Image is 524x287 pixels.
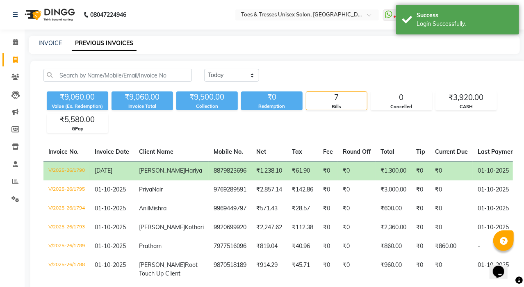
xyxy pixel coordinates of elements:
[95,205,126,212] span: 01-10-2025
[430,180,473,199] td: ₹0
[95,167,112,174] span: [DATE]
[371,92,432,103] div: 0
[318,180,338,199] td: ₹0
[95,261,126,269] span: 01-10-2025
[209,256,251,283] td: 9870518189
[338,180,376,199] td: ₹0
[411,161,430,180] td: ₹0
[209,180,251,199] td: 9769289591
[90,3,126,26] b: 08047224946
[430,256,473,283] td: ₹0
[436,103,497,110] div: CASH
[47,103,108,110] div: Value (Ex. Redemption)
[251,237,287,256] td: ₹819.04
[343,148,371,155] span: Round Off
[436,92,497,103] div: ₹3,920.00
[251,256,287,283] td: ₹914.29
[416,148,425,155] span: Tip
[417,20,513,28] div: Login Successfully.
[47,125,108,132] div: GPay
[376,256,411,283] td: ₹960.00
[43,237,90,256] td: V/2025-26/1789
[292,148,302,155] span: Tax
[371,103,432,110] div: Cancelled
[185,167,202,174] span: Hariya
[209,199,251,218] td: 9969449797
[376,199,411,218] td: ₹600.00
[241,103,303,110] div: Redemption
[338,256,376,283] td: ₹0
[287,237,318,256] td: ₹40.96
[435,148,468,155] span: Current Due
[411,199,430,218] td: ₹0
[139,261,198,277] span: Root Touch Up Client
[287,161,318,180] td: ₹61.90
[411,237,430,256] td: ₹0
[318,161,338,180] td: ₹0
[430,218,473,237] td: ₹0
[48,148,79,155] span: Invoice No.
[323,148,333,155] span: Fee
[21,3,77,26] img: logo
[139,261,185,269] span: [PERSON_NAME]
[209,218,251,237] td: 9920699920
[376,237,411,256] td: ₹860.00
[43,199,90,218] td: V/2025-26/1794
[251,180,287,199] td: ₹2,857.14
[152,186,163,193] span: Nair
[338,237,376,256] td: ₹0
[430,237,473,256] td: ₹860.00
[376,161,411,180] td: ₹1,300.00
[95,186,126,193] span: 01-10-2025
[411,256,430,283] td: ₹0
[376,180,411,199] td: ₹3,000.00
[139,186,152,193] span: Priya
[338,161,376,180] td: ₹0
[149,205,166,212] span: Mishra
[72,36,137,51] a: PREVIOUS INVOICES
[256,148,266,155] span: Net
[95,223,126,231] span: 01-10-2025
[95,242,126,250] span: 01-10-2025
[411,180,430,199] td: ₹0
[251,161,287,180] td: ₹1,238.10
[251,218,287,237] td: ₹2,247.62
[39,39,62,47] a: INVOICE
[209,237,251,256] td: 7977516096
[47,114,108,125] div: ₹5,580.00
[112,91,173,103] div: ₹9,060.00
[430,161,473,180] td: ₹0
[95,148,129,155] span: Invoice Date
[430,199,473,218] td: ₹0
[338,218,376,237] td: ₹0
[306,103,367,110] div: Bills
[43,69,192,82] input: Search by Name/Mobile/Email/Invoice No
[139,223,185,231] span: [PERSON_NAME]
[411,218,430,237] td: ₹0
[287,256,318,283] td: ₹45.71
[43,218,90,237] td: V/2025-26/1793
[209,161,251,180] td: 8879823696
[139,242,162,250] span: Pratham
[306,92,367,103] div: 7
[376,218,411,237] td: ₹2,360.00
[139,167,185,174] span: [PERSON_NAME]
[318,256,338,283] td: ₹0
[318,237,338,256] td: ₹0
[185,223,204,231] span: Kothari
[287,180,318,199] td: ₹142.86
[318,218,338,237] td: ₹0
[139,148,173,155] span: Client Name
[214,148,243,155] span: Mobile No.
[43,256,90,283] td: V/2025-26/1788
[43,161,90,180] td: V/2025-26/1790
[47,91,108,103] div: ₹9,060.00
[338,199,376,218] td: ₹0
[318,199,338,218] td: ₹0
[112,103,173,110] div: Invoice Total
[287,199,318,218] td: ₹28.57
[380,148,394,155] span: Total
[490,254,516,279] iframe: chat widget
[287,218,318,237] td: ₹112.38
[176,91,238,103] div: ₹9,500.00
